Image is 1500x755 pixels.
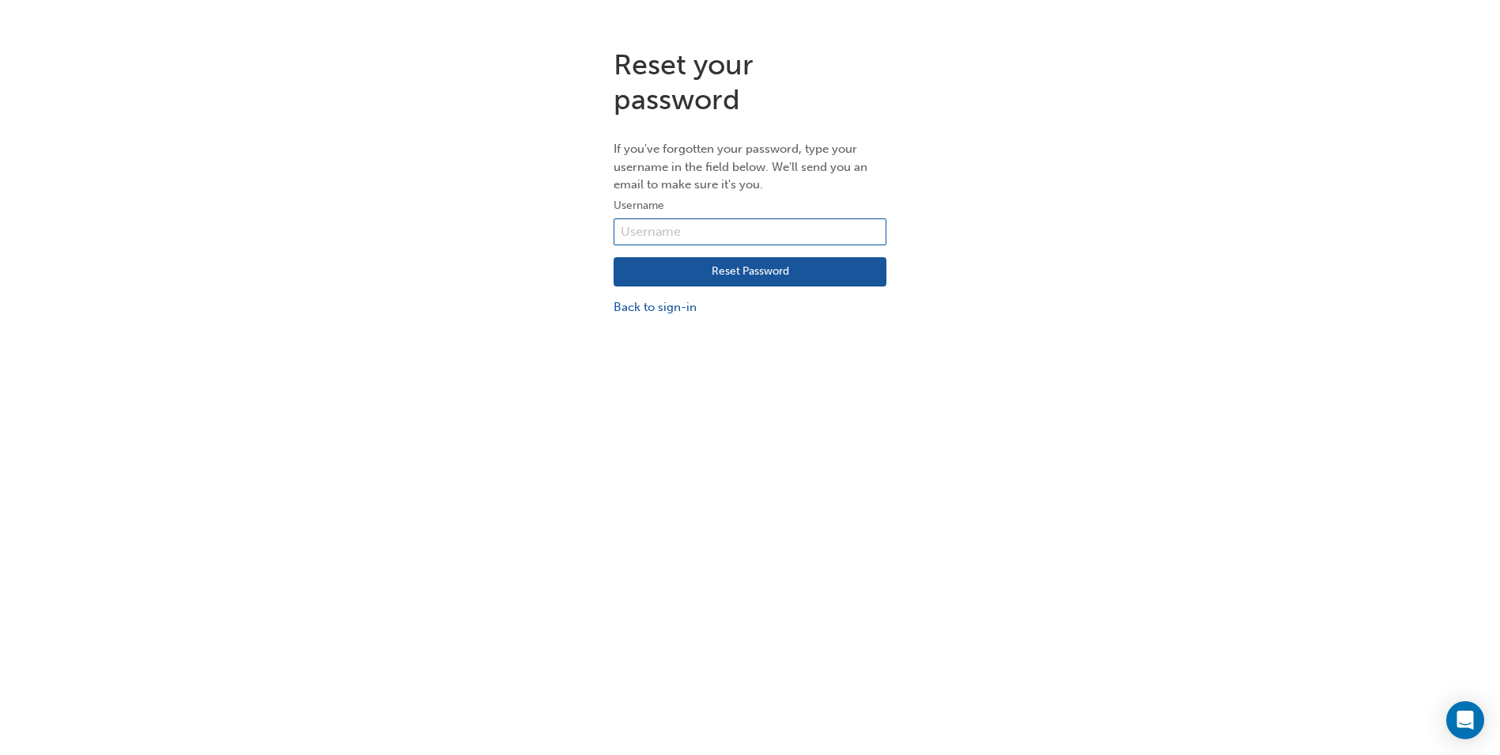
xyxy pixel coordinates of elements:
a: Back to sign-in [614,298,886,317]
label: Username [614,196,886,215]
div: Open Intercom Messenger [1446,701,1484,739]
p: If you've forgotten your password, type your username in the field below. We'll send you an email... [614,140,886,194]
input: Username [614,218,886,245]
button: Reset Password [614,257,886,287]
h1: Reset your password [614,47,886,116]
